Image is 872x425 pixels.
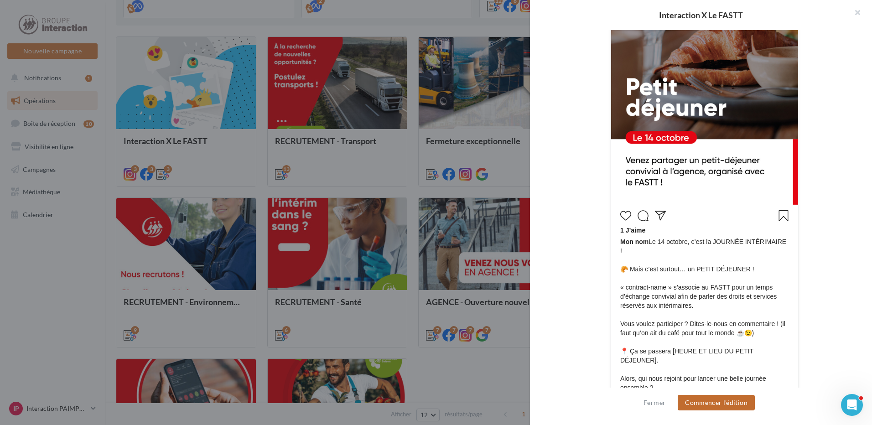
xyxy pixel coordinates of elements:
[620,210,631,221] svg: J’aime
[620,238,649,245] span: Mon nom
[620,226,789,237] div: 1 J’aime
[620,237,789,420] span: Le 14 octobre, c’est la JOURNÉE INTÉRIMAIRE ! 🥐 Mais c’est surtout… un PETIT DÉJEUNER ! « contrac...
[640,397,669,408] button: Fermer
[638,210,649,221] svg: Commenter
[678,395,755,410] button: Commencer l'édition
[545,11,857,19] div: Interaction X Le FASTT
[841,394,863,416] iframe: Intercom live chat
[778,210,789,221] svg: Enregistrer
[655,210,666,221] svg: Partager la publication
